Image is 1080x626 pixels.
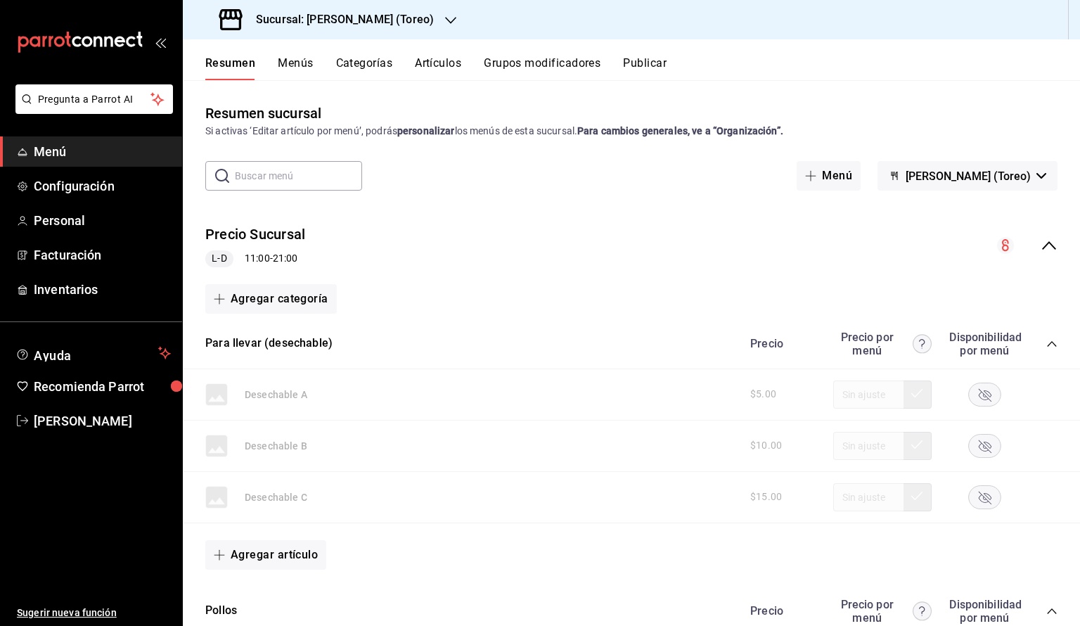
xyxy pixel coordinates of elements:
[205,540,326,570] button: Agregar artículo
[34,377,171,396] span: Recomienda Parrot
[34,245,171,264] span: Facturación
[10,102,173,117] a: Pregunta a Parrot AI
[833,331,932,357] div: Precio por menú
[484,56,600,80] button: Grupos modificadores
[34,345,153,362] span: Ayuda
[949,598,1020,625] div: Disponibilidad por menú
[205,124,1057,139] div: Si activas ‘Editar artículo por menú’, podrás los menús de esta sucursal.
[205,224,305,245] button: Precio Sucursal
[205,250,305,267] div: 11:00 - 21:00
[34,142,171,161] span: Menú
[833,598,932,625] div: Precio por menú
[906,170,1031,183] span: [PERSON_NAME] (Toreo)
[155,37,166,48] button: open_drawer_menu
[1046,338,1057,350] button: collapse-category-row
[877,161,1057,191] button: [PERSON_NAME] (Toreo)
[15,84,173,114] button: Pregunta a Parrot AI
[577,125,783,136] strong: Para cambios generales, ve a “Organización”.
[736,337,826,350] div: Precio
[205,284,337,314] button: Agregar categoría
[235,162,362,190] input: Buscar menú
[206,251,232,266] span: L-D
[34,177,171,196] span: Configuración
[34,280,171,299] span: Inventarios
[38,92,151,107] span: Pregunta a Parrot AI
[34,411,171,430] span: [PERSON_NAME]
[623,56,667,80] button: Publicar
[17,606,171,620] span: Sugerir nueva función
[397,125,455,136] strong: personalizar
[205,103,321,124] div: Resumen sucursal
[183,213,1080,279] div: collapse-menu-row
[205,603,237,619] button: Pollos
[736,604,826,618] div: Precio
[205,336,333,352] button: Para llevar (desechable)
[1046,606,1057,617] button: collapse-category-row
[245,11,434,28] h3: Sucursal: [PERSON_NAME] (Toreo)
[415,56,461,80] button: Artículos
[949,331,1020,357] div: Disponibilidad por menú
[278,56,313,80] button: Menús
[205,56,255,80] button: Resumen
[797,161,861,191] button: Menú
[34,211,171,230] span: Personal
[336,56,393,80] button: Categorías
[205,56,1080,80] div: navigation tabs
